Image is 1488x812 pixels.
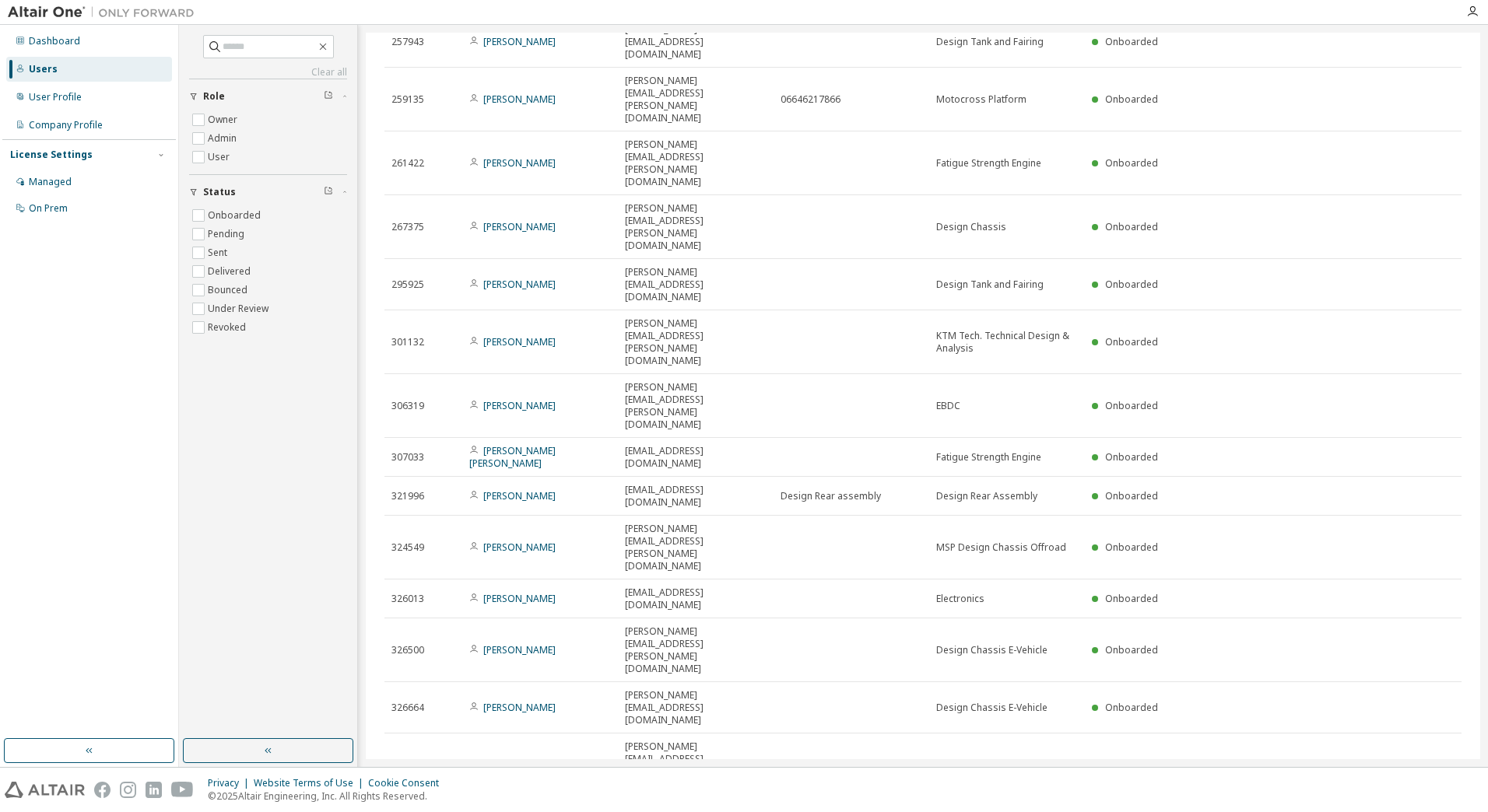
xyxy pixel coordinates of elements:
[171,782,194,798] img: youtube.svg
[936,278,1044,291] span: Design Tank and Fairing
[391,400,424,412] span: 306319
[391,593,424,605] span: 326013
[625,586,767,611] span: [EMAIL_ADDRESS][DOMAIN_NAME]
[391,221,424,233] span: 267375
[208,262,254,281] label: Delivered
[936,644,1048,656] span: Design Chassis E-Vehicle
[483,399,556,412] a: [PERSON_NAME]
[1105,278,1158,291] span: Onboarded
[625,75,767,124] span: [PERSON_NAME][EMAIL_ADDRESS][PERSON_NAME][DOMAIN_NAME]
[391,490,424,502] span: 321996
[94,782,111,798] img: facebook.svg
[936,93,1027,106] span: Motocross Platform
[936,157,1041,170] span: Fatigue Strength Engine
[625,523,767,572] span: [PERSON_NAME][EMAIL_ADDRESS][PERSON_NAME][DOMAIN_NAME]
[936,490,1037,502] span: Design Rear Assembly
[146,782,162,798] img: linkedin.svg
[391,702,424,714] span: 326664
[208,110,240,129] label: Owner
[1105,592,1158,605] span: Onboarded
[391,278,424,291] span: 295925
[625,740,767,790] span: [PERSON_NAME][EMAIL_ADDRESS][PERSON_NAME][DOMAIN_NAME]
[189,79,347,114] button: Role
[1105,156,1158,170] span: Onboarded
[781,93,841,106] span: 06646217866
[208,148,233,166] label: User
[625,381,767,431] span: [PERSON_NAME][EMAIL_ADDRESS][PERSON_NAME][DOMAIN_NAME]
[8,5,202,20] img: Altair One
[29,176,72,188] div: Managed
[1105,450,1158,464] span: Onboarded
[1105,335,1158,348] span: Onboarded
[936,330,1078,355] span: KTM Tech. Technical Design & Analysis
[208,318,249,337] label: Revoked
[391,93,424,106] span: 259135
[203,90,225,103] span: Role
[29,202,68,215] div: On Prem
[1105,220,1158,233] span: Onboarded
[189,66,347,79] a: Clear all
[391,451,424,464] span: 307033
[189,175,347,209] button: Status
[324,90,333,103] span: Clear filter
[208,789,448,803] p: © 2025 Altair Engineering, Inc. All Rights Reserved.
[936,36,1044,48] span: Design Tank and Fairing
[781,490,881,502] span: Design Rear assembly
[391,336,424,348] span: 301132
[29,91,82,103] div: User Profile
[936,400,960,412] span: EBDC
[936,451,1041,464] span: Fatigue Strength Engine
[29,35,80,47] div: Dashboard
[625,445,767,470] span: [EMAIL_ADDRESS][DOMAIN_NAME]
[208,129,240,148] label: Admin
[625,625,767,675] span: [PERSON_NAME][EMAIL_ADDRESS][PERSON_NAME][DOMAIN_NAME]
[203,186,236,198] span: Status
[208,299,272,318] label: Under Review
[1105,758,1158,772] span: Onboarded
[1105,643,1158,656] span: Onboarded
[936,541,1066,554] span: MSP Design Chassis Offroad
[483,220,556,233] a: [PERSON_NAME]
[120,782,136,798] img: instagram.svg
[391,157,424,170] span: 261422
[625,317,767,367] span: [PERSON_NAME][EMAIL_ADDRESS][PERSON_NAME][DOMAIN_NAME]
[469,444,556,470] a: [PERSON_NAME] [PERSON_NAME]
[208,225,247,243] label: Pending
[1105,541,1158,554] span: Onboarded
[391,36,424,48] span: 257943
[625,23,767,61] span: [PERSON_NAME][EMAIL_ADDRESS][DOMAIN_NAME]
[324,186,333,198] span: Clear filter
[625,266,767,303] span: [PERSON_NAME][EMAIL_ADDRESS][DOMAIN_NAME]
[483,278,556,291] a: [PERSON_NAME]
[483,541,556,554] a: [PERSON_NAME]
[208,206,264,225] label: Onboarded
[483,592,556,605] a: [PERSON_NAME]
[29,63,58,75] div: Users
[625,689,767,726] span: [PERSON_NAME][EMAIL_ADDRESS][DOMAIN_NAME]
[368,777,448,789] div: Cookie Consent
[29,119,103,131] div: Company Profile
[936,221,1006,233] span: Design Chassis
[391,644,424,656] span: 326500
[483,758,556,772] a: [PERSON_NAME]
[254,777,368,789] div: Website Terms of Use
[391,541,424,554] span: 324549
[625,484,767,509] span: [EMAIL_ADDRESS][DOMAIN_NAME]
[625,202,767,252] span: [PERSON_NAME][EMAIL_ADDRESS][PERSON_NAME][DOMAIN_NAME]
[208,281,251,299] label: Bounced
[483,489,556,502] a: [PERSON_NAME]
[936,593,984,605] span: Electronics
[208,243,230,262] label: Sent
[1105,35,1158,48] span: Onboarded
[1105,93,1158,106] span: Onboarded
[625,138,767,188] span: [PERSON_NAME][EMAIL_ADDRESS][PERSON_NAME][DOMAIN_NAME]
[483,35,556,48] a: [PERSON_NAME]
[5,782,85,798] img: altair_logo.svg
[1105,489,1158,502] span: Onboarded
[936,702,1048,714] span: Design Chassis E-Vehicle
[483,156,556,170] a: [PERSON_NAME]
[483,93,556,106] a: [PERSON_NAME]
[10,149,93,161] div: License Settings
[1105,701,1158,714] span: Onboarded
[483,701,556,714] a: [PERSON_NAME]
